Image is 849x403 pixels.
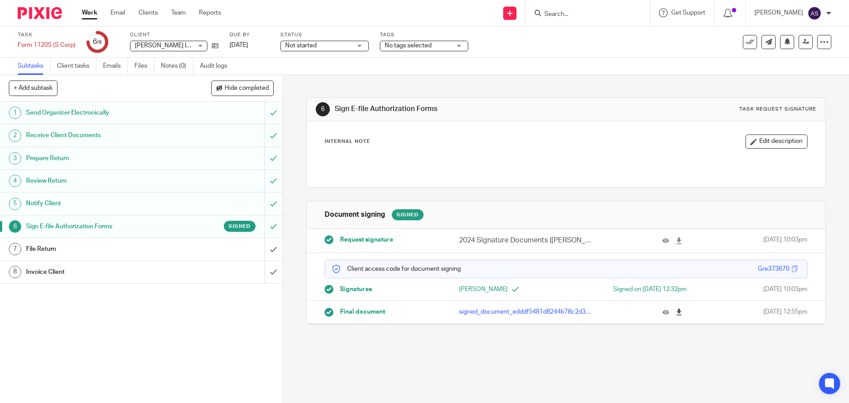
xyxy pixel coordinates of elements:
p: Internal Note [325,138,370,145]
button: Hide completed [211,81,274,96]
label: Task [18,31,76,38]
a: Work [82,8,97,17]
label: Client [130,31,218,38]
p: Client access code for document signing [332,265,461,273]
div: 3 [9,152,21,165]
h1: Review Return [26,174,179,188]
span: Signed [229,223,251,230]
span: Not started [285,42,317,49]
h1: Send Organizer Electronically [26,106,179,119]
button: + Add subtask [9,81,57,96]
div: Gre373670 [758,265,789,273]
a: Emails [103,58,128,75]
h1: File Return [26,242,179,256]
span: Hide completed [225,85,269,92]
h1: Sign E-file Authorization Forms [335,104,585,114]
button: Edit description [746,134,807,149]
div: 6 [9,220,21,233]
span: Signatures [340,285,372,294]
div: Form 1120S (S Corp) [18,41,76,50]
div: 5 [9,198,21,210]
label: Tags [380,31,468,38]
img: svg%3E [807,6,822,20]
span: [DATE] [229,42,248,48]
a: Audit logs [200,58,234,75]
p: [PERSON_NAME] [754,8,803,17]
h1: Invoice Client [26,265,179,279]
div: 7 [9,243,21,255]
div: Signed [392,209,424,220]
a: Team [171,8,186,17]
img: Pixie [18,7,62,19]
a: Email [111,8,125,17]
div: 2 [9,130,21,142]
a: Notes (0) [161,58,193,75]
div: 6 [93,37,102,47]
span: [DATE] 10:03pm [763,235,807,246]
a: Reports [199,8,221,17]
div: 6 [316,102,330,116]
div: 4 [9,175,21,187]
h1: Document signing [325,210,385,219]
div: Signed on [DATE] 12:32pm [580,285,687,294]
span: [DATE] 12:55pm [763,307,807,316]
h1: Notify Client [26,197,179,210]
div: Task request signature [739,106,816,113]
a: Client tasks [57,58,96,75]
span: [PERSON_NAME] Investments LLC [135,42,232,49]
h1: Prepare Return [26,152,179,165]
p: [PERSON_NAME] [459,285,566,294]
a: Files [134,58,154,75]
p: 2024 Signature Documents ([PERSON_NAME] Investments LLC).pdf [459,235,593,246]
label: Due by [229,31,269,38]
span: No tags selected [385,42,432,49]
div: 8 [9,266,21,278]
small: /8 [97,40,102,45]
h1: Sign E-file Authorization Forms [26,220,179,233]
label: Status [280,31,369,38]
p: signed_document_edddf5481d8244b78c2d33e7d918c075.pdf [459,307,593,316]
a: Clients [138,8,158,17]
span: Request signature [340,235,393,244]
span: Get Support [671,10,705,16]
a: Subtasks [18,58,50,75]
span: [DATE] 10:03pm [763,285,807,294]
h1: Receive Client Documents [26,129,179,142]
span: Final document [340,307,385,316]
div: 1 [9,107,21,119]
input: Search [543,11,623,19]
